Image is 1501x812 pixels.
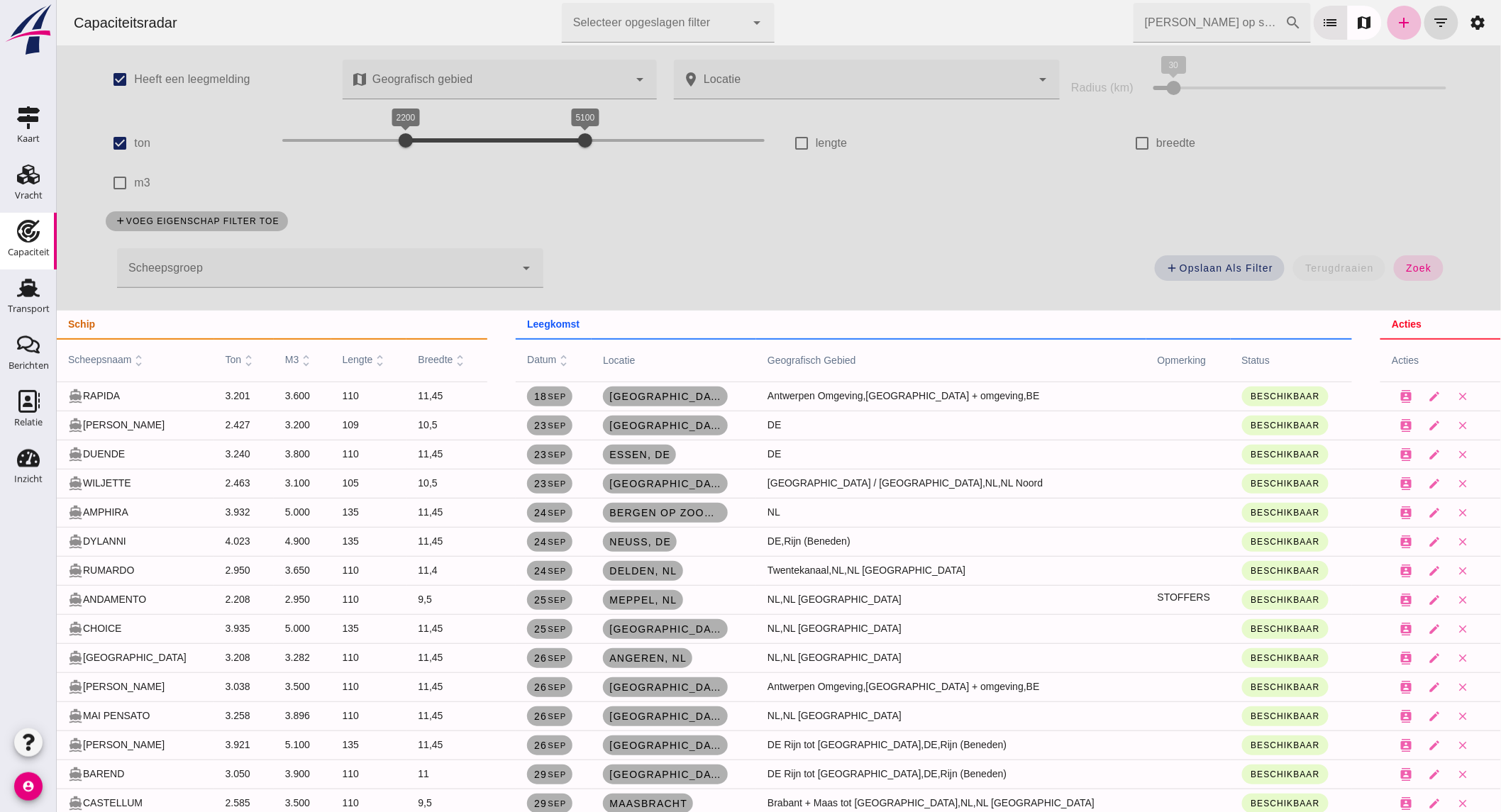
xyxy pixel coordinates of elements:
button: Beschikbaar [1185,764,1272,784]
span: [GEOGRAPHIC_DATA] , be [552,769,665,780]
label: breedte [1100,123,1139,163]
small: sep [490,421,509,430]
div: CHOICE [11,621,146,637]
td: 11,45 [350,614,431,643]
td: 3.500 [217,672,275,701]
td: 3.282 [217,643,275,672]
td: 11,45 [350,672,431,701]
button: Beschikbaar [1185,619,1272,639]
small: sep [490,683,509,691]
button: Beschikbaar [1185,590,1272,610]
span: 26 [477,740,510,751]
i: contacts [1343,797,1356,810]
a: 24sep [470,561,516,581]
span: zoek [1348,262,1375,274]
button: Beschikbaar [1185,416,1272,435]
i: edit [1371,797,1384,810]
span: [GEOGRAPHIC_DATA] , be [552,391,665,402]
i: edit [1371,419,1384,432]
i: close [1400,564,1412,577]
i: unfold_more [499,353,514,368]
i: close [1400,652,1412,664]
span: Opslaan als filter [1109,262,1217,274]
a: [GEOGRAPHIC_DATA], de [546,735,671,755]
i: map [294,71,311,88]
a: Bergen op Zoom, nl [546,503,671,523]
a: 24sep [470,503,516,523]
td: 135 [275,527,350,556]
i: contacts [1343,652,1356,664]
span: [GEOGRAPHIC_DATA] , de [552,420,665,431]
span: terugdraaien [1248,262,1317,274]
span: Beschikbaar [1194,450,1263,460]
span: Beschikbaar [1194,769,1263,779]
td: 3.201 [157,382,217,411]
a: 26sep [470,735,516,755]
i: directions_boat [11,447,26,462]
i: unfold_more [75,353,90,368]
div: 2200 [340,111,359,124]
span: 23 [477,420,510,431]
i: edit [1371,594,1384,606]
small: sep [490,596,509,604]
td: 11,45 [350,382,431,411]
td: 11,4 [350,556,431,585]
i: arrow_drop_down [575,71,592,88]
div: BAREND [11,767,146,782]
button: Beschikbaar [1185,532,1272,552]
small: sep [490,741,509,750]
span: 29 [477,798,510,809]
span: Beschikbaar [1194,391,1263,401]
small: sep [490,479,509,488]
td: 10,5 [350,411,431,440]
td: 2.463 [157,469,217,498]
i: contacts [1343,739,1356,752]
td: 110 [275,760,350,789]
th: acties [1324,339,1444,382]
i: contacts [1343,681,1356,694]
span: Beschikbaar [1194,653,1263,663]
i: edit [1371,739,1384,752]
span: Antwerpen Omgeving, [711,390,809,401]
span: [GEOGRAPHIC_DATA] , nl [552,711,665,722]
i: contacts [1343,506,1356,519]
td: 3.100 [217,469,275,498]
td: 2.427 [157,411,217,440]
div: 5100 [519,111,538,124]
a: [GEOGRAPHIC_DATA], nl [546,706,671,726]
th: leegkomst [459,311,1295,339]
td: 110 [275,701,350,730]
td: 135 [275,498,350,527]
a: Essen, de [546,445,619,465]
i: edit [1371,535,1384,548]
a: 23sep [470,445,516,465]
span: Essen , de [552,449,614,460]
i: close [1400,681,1412,694]
button: Beschikbaar [1185,706,1272,726]
td: 3.258 [157,701,217,730]
span: NL Noord [944,477,986,489]
button: Beschikbaar [1185,503,1272,523]
td: 11,45 [350,527,431,556]
i: edit [1371,652,1384,664]
td: 11,45 [350,730,431,760]
i: edit [1371,477,1384,490]
td: 3.932 [157,498,217,527]
small: sep [490,625,509,633]
div: [GEOGRAPHIC_DATA] [11,650,146,666]
button: Beschikbaar [1185,474,1272,494]
td: 11 [350,760,431,789]
i: settings [1413,14,1430,31]
small: sep [490,567,509,575]
i: edit [1371,681,1384,694]
a: 29sep [470,764,516,784]
i: contacts [1343,390,1356,403]
a: [GEOGRAPHIC_DATA], de [546,416,671,435]
span: Beschikbaar [1194,479,1263,489]
a: [GEOGRAPHIC_DATA], be [546,386,671,406]
td: 11,45 [350,498,431,527]
span: Meppel , nl [552,594,620,606]
div: AMPHIRA [11,505,146,521]
div: Inzicht [14,474,43,484]
span: Beschikbaar [1194,508,1263,518]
